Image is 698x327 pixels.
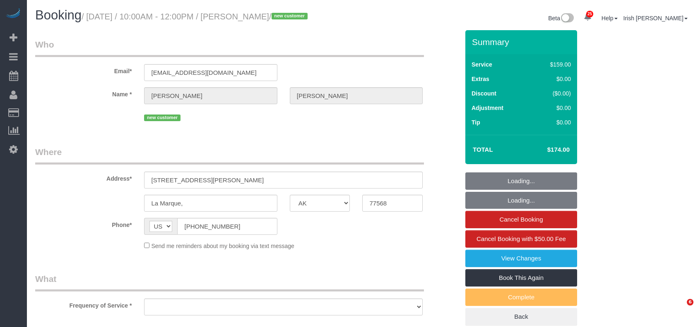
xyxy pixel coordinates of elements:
[29,172,138,183] label: Address*
[35,8,82,22] span: Booking
[670,299,690,319] iframe: Intercom live chat
[473,146,493,153] strong: Total
[532,60,571,69] div: $159.00
[472,37,573,47] h3: Summary
[29,218,138,229] label: Phone*
[35,146,424,165] legend: Where
[144,195,277,212] input: City*
[29,87,138,98] label: Name *
[532,89,571,98] div: ($0.00)
[586,11,593,17] span: 25
[151,243,294,249] span: Send me reminders about my booking via text message
[477,235,566,242] span: Cancel Booking with $50.00 Fee
[548,15,574,21] a: Beta
[144,115,180,121] span: new customer
[35,38,424,57] legend: Who
[472,89,496,98] label: Discount
[532,104,571,112] div: $0.00
[5,8,22,20] img: Automaid Logo
[522,146,570,153] h4: $174.00
[29,64,138,75] label: Email*
[465,211,577,228] a: Cancel Booking
[472,104,503,112] label: Adjustment
[472,75,489,83] label: Extras
[623,15,688,21] a: Irish [PERSON_NAME]
[272,13,308,19] span: new customer
[144,64,277,81] input: Email*
[29,298,138,310] label: Frequency of Service *
[532,118,571,127] div: $0.00
[532,75,571,83] div: $0.00
[687,299,693,306] span: 6
[465,308,577,325] a: Back
[362,195,423,212] input: Zip Code*
[269,12,310,21] span: /
[35,273,424,291] legend: What
[144,87,277,104] input: First Name*
[465,269,577,286] a: Book This Again
[177,218,277,235] input: Phone*
[472,60,492,69] label: Service
[472,118,480,127] label: Tip
[580,8,596,26] a: 25
[465,230,577,248] a: Cancel Booking with $50.00 Fee
[290,87,423,104] input: Last Name*
[602,15,618,21] a: Help
[82,12,310,21] small: / [DATE] / 10:00AM - 12:00PM / [PERSON_NAME]
[560,13,574,24] img: New interface
[465,250,577,267] a: View Changes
